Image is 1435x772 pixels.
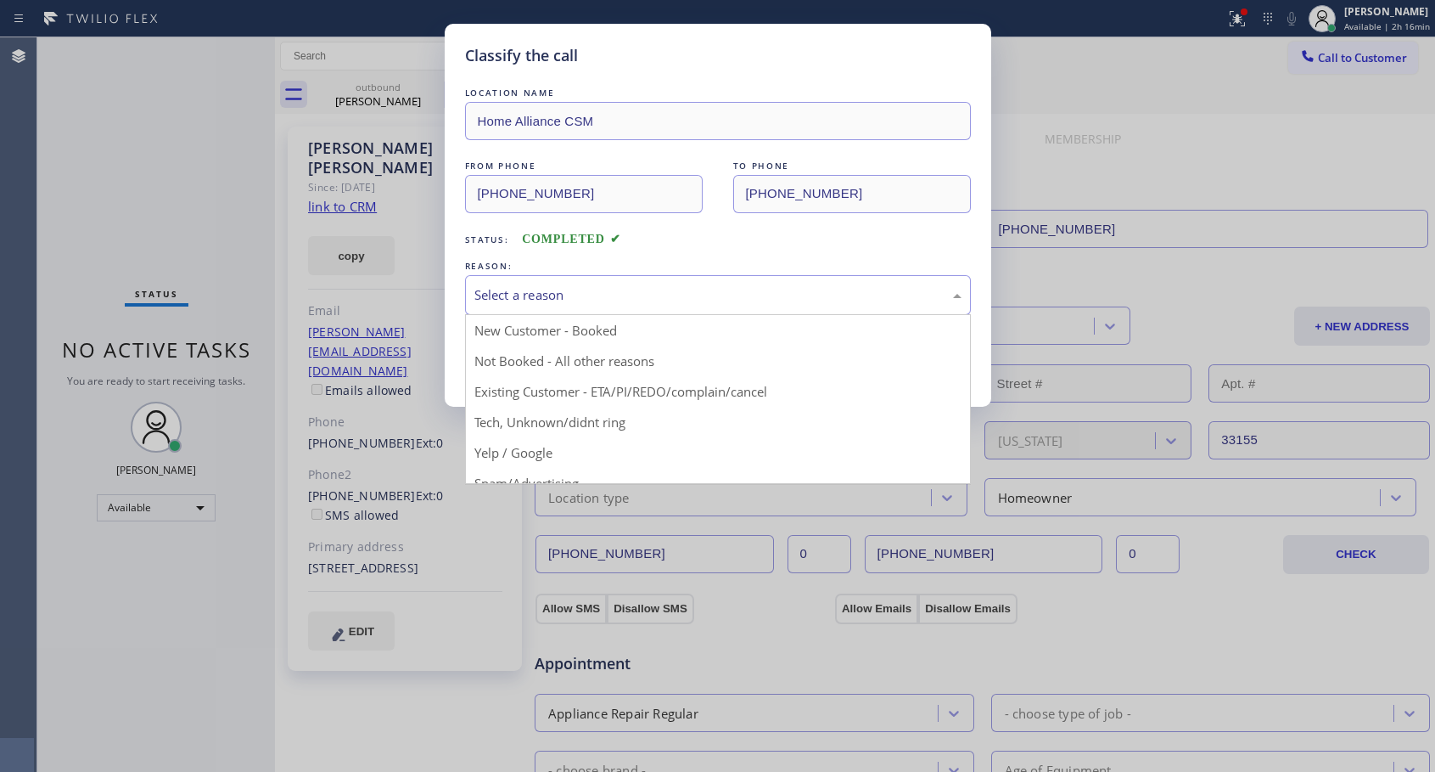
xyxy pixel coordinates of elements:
span: COMPLETED [522,233,620,245]
div: Spam/Advertising [466,468,970,499]
input: From phone [465,175,703,213]
input: To phone [733,175,971,213]
div: Tech, Unknown/didnt ring [466,407,970,437]
div: Select a reason [474,285,961,305]
div: LOCATION NAME [465,84,971,102]
div: New Customer - Booked [466,315,970,346]
div: FROM PHONE [465,157,703,175]
div: TO PHONE [733,157,971,175]
h5: Classify the call [465,44,578,67]
span: Status: [465,234,509,245]
div: REASON: [465,257,971,275]
div: Not Booked - All other reasons [466,346,970,376]
div: Yelp / Google [466,437,970,468]
div: Existing Customer - ETA/PI/REDO/complain/cancel [466,376,970,407]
